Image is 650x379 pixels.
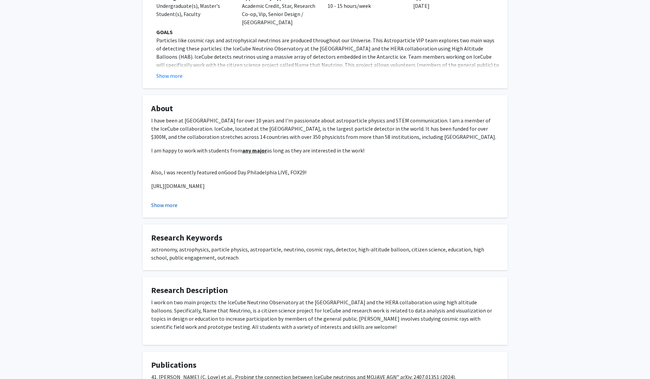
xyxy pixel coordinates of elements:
[5,348,29,374] iframe: Chat
[151,183,205,189] span: [URL][DOMAIN_NAME]
[151,116,499,141] p: I have been at [GEOGRAPHIC_DATA] for over 10 years and I'm passionate about astroparticle physics...
[151,201,177,209] button: Show more
[151,360,499,370] h4: Publications
[151,298,499,331] p: I work on two main projects: the IceCube Neutrino Observatory at the [GEOGRAPHIC_DATA] and the HE...
[224,169,306,176] span: Good Day Philadelphia LIVE, FOX29!
[151,147,364,154] span: I am happy to work with students from as long as they are interested in the work!
[151,169,224,176] span: Also, I was recently featured on
[151,245,499,262] div: astronomy, astrophysics, particle physics, astroparticle, neutrino, cosmic rays, detector, high-a...
[151,233,499,243] h4: Research Keywords
[156,2,232,18] div: Undergraduate(s), Master's Student(s), Faculty
[242,147,267,154] u: any major
[156,29,173,35] strong: GOALS
[156,36,499,85] p: Particles like cosmic rays and astrophysical neutrinos are produced throughout our Universe. This...
[151,286,499,295] h4: Research Description
[156,72,183,80] button: Show more
[151,104,499,114] h4: About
